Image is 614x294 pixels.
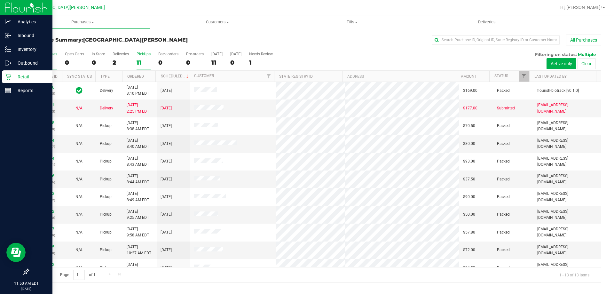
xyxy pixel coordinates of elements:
[36,227,54,231] a: 11816677
[463,247,475,253] span: $72.00
[497,105,515,111] span: Submitted
[75,247,83,253] button: N/A
[100,229,112,235] span: Pickup
[463,158,475,164] span: $93.00
[11,18,50,26] p: Analytics
[463,211,475,218] span: $50.00
[75,195,83,199] span: Not Applicable
[100,105,113,111] span: Delivery
[158,59,178,66] div: 0
[36,85,54,90] a: 11801506
[150,19,284,25] span: Customers
[5,74,11,80] inline-svg: Retail
[497,176,510,182] span: Packed
[161,176,172,182] span: [DATE]
[578,52,596,57] span: Multiple
[285,15,419,29] a: Tills
[127,74,144,79] a: Ordered
[75,229,83,235] button: N/A
[75,248,83,252] span: Not Applicable
[161,141,172,147] span: [DATE]
[537,155,597,168] span: [EMAIL_ADDRESS][DOMAIN_NAME]
[566,35,601,45] button: All Purchases
[75,123,83,129] button: N/A
[3,281,50,286] p: 11:50 AM EDT
[127,138,149,150] span: [DATE] 8:40 AM EDT
[194,74,214,78] a: Customer
[279,74,313,79] a: State Registry ID
[494,74,508,78] a: Status
[537,102,597,114] span: [EMAIL_ADDRESS][DOMAIN_NAME]
[100,247,112,253] span: Pickup
[161,158,172,164] span: [DATE]
[158,52,178,56] div: Back-orders
[5,60,11,66] inline-svg: Outbound
[463,194,475,200] span: $90.00
[264,71,274,82] a: Filter
[420,15,554,29] a: Deliveries
[161,74,190,78] a: Scheduled
[127,155,149,168] span: [DATE] 8:43 AM EDT
[100,88,113,94] span: Delivery
[161,229,172,235] span: [DATE]
[463,176,475,182] span: $37.50
[497,265,510,271] span: Packed
[75,141,83,146] span: Not Applicable
[75,105,83,111] button: N/A
[100,123,112,129] span: Pickup
[75,211,83,218] button: N/A
[100,176,112,182] span: Pickup
[75,177,83,181] span: Not Applicable
[100,74,110,79] a: Type
[537,191,597,203] span: [EMAIL_ADDRESS][DOMAIN_NAME]
[497,141,510,147] span: Packed
[497,247,510,253] span: Packed
[127,173,149,185] span: [DATE] 8:44 AM EDT
[463,141,475,147] span: $80.00
[36,138,54,143] a: 11816074
[161,88,172,94] span: [DATE]
[161,123,172,129] span: [DATE]
[75,123,83,128] span: Not Applicable
[469,19,504,25] span: Deliveries
[127,209,149,221] span: [DATE] 9:25 AM EDT
[6,243,26,262] iframe: Resource center
[92,59,105,66] div: 0
[11,73,50,81] p: Retail
[127,191,149,203] span: [DATE] 8:49 AM EDT
[75,194,83,200] button: N/A
[75,176,83,182] button: N/A
[463,229,475,235] span: $57.80
[36,174,54,178] a: 11816186
[11,32,50,39] p: Inbound
[137,59,151,66] div: 11
[92,52,105,56] div: In Store
[186,59,204,66] div: 0
[560,5,602,10] span: Hi, [PERSON_NAME]!
[519,71,529,82] a: Filter
[75,141,83,147] button: N/A
[5,46,11,52] inline-svg: Inventory
[537,120,597,132] span: [EMAIL_ADDRESS][DOMAIN_NAME]
[100,265,112,271] span: Pickup
[36,191,54,196] a: 11816303
[75,230,83,234] span: Not Applicable
[75,158,83,164] button: N/A
[36,103,54,107] a: 11809291
[67,74,92,79] a: Sync Status
[36,245,54,249] a: 11816815
[497,229,510,235] span: Packed
[230,59,241,66] div: 0
[211,59,223,66] div: 11
[127,84,149,97] span: [DATE] 3:10 PM EDT
[161,265,172,271] span: [DATE]
[75,159,83,163] span: Not Applicable
[5,32,11,39] inline-svg: Inbound
[36,209,54,214] a: 11816472
[537,173,597,185] span: [EMAIL_ADDRESS][DOMAIN_NAME]
[285,19,419,25] span: Tills
[113,52,129,56] div: Deliveries
[75,265,83,271] button: N/A
[36,121,54,125] a: 11816018
[11,45,50,53] p: Inventory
